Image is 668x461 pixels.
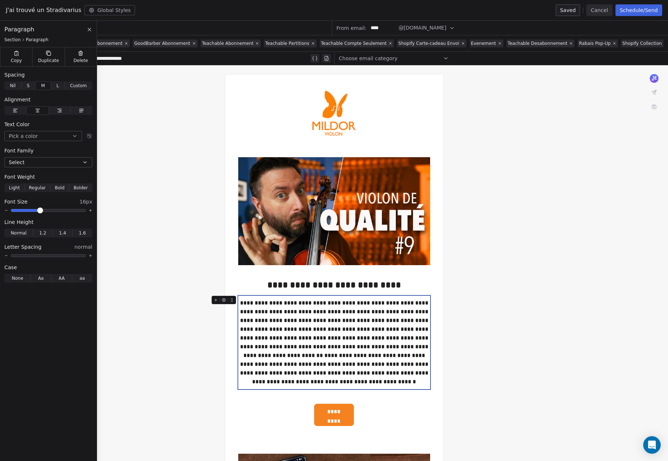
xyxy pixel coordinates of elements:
span: J'ai trouvé un Stradivarius [6,6,81,15]
span: Rabais Pop-Up [579,40,611,46]
span: Teachable Desabonnement [508,40,568,46]
span: aa [80,275,85,282]
span: GoodBarber Abonnement [134,40,190,46]
span: Evenement [471,40,496,46]
span: Teachable Abonnement [202,40,254,46]
span: Bold [55,185,65,191]
span: Light [9,185,20,191]
span: Regular [29,185,46,191]
span: Letter Spacing [4,243,42,251]
span: Delete [74,58,88,63]
span: Shopify Collection [622,40,662,46]
span: @[DOMAIN_NAME] [398,24,446,32]
span: Select [9,159,24,166]
span: Section [4,37,21,43]
span: Copy [11,58,22,63]
span: Aa [38,275,44,282]
span: Line Height [4,218,34,226]
span: Bolder [74,185,88,191]
span: Paragraph [4,25,34,34]
span: GoodBarber Desabonnement [58,40,123,46]
span: S [27,82,30,89]
span: Nil [10,82,16,89]
span: Spacing [4,71,25,78]
span: Normal [11,230,26,236]
span: 16px [80,198,92,205]
span: Paragraph [26,37,49,43]
span: Alignment [4,96,31,103]
button: Saved [556,4,580,16]
span: Teachable Partitions [265,40,309,46]
span: L [57,82,59,89]
span: Case [4,264,17,271]
span: AA [58,275,65,282]
span: None [12,275,23,282]
span: 1.6 [79,230,86,236]
span: Duplicate [38,58,59,63]
button: Schedule/Send [615,4,662,16]
span: 1.4 [59,230,66,236]
span: 1.2 [39,230,46,236]
span: Choose email category [339,55,398,62]
span: Font Size [4,198,28,205]
span: From email: [336,24,366,32]
button: Pick a color [4,131,82,141]
span: Font Weight [4,173,35,181]
button: Global Styles [84,5,135,15]
span: Custom [70,82,87,89]
button: Cancel [586,4,612,16]
span: Teachable Compte Seulement [321,40,387,46]
span: Text Color [4,121,30,128]
div: Open Intercom Messenger [643,436,661,454]
span: Font Family [4,147,34,154]
span: normal [74,243,92,251]
span: Shopify Carte-cadeau Envoi [398,40,459,46]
